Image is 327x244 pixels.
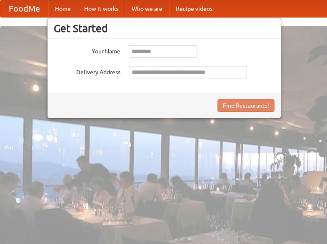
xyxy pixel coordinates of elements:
[54,66,120,76] label: Delivery Address
[0,0,48,17] a: FoodMe
[217,99,275,112] button: Find Restaurants!
[54,45,120,55] label: Your Name
[48,0,77,17] a: Home
[54,22,275,35] h3: Get Started
[125,0,169,17] a: Who we are
[169,0,219,17] a: Recipe videos
[77,0,125,17] a: How it works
